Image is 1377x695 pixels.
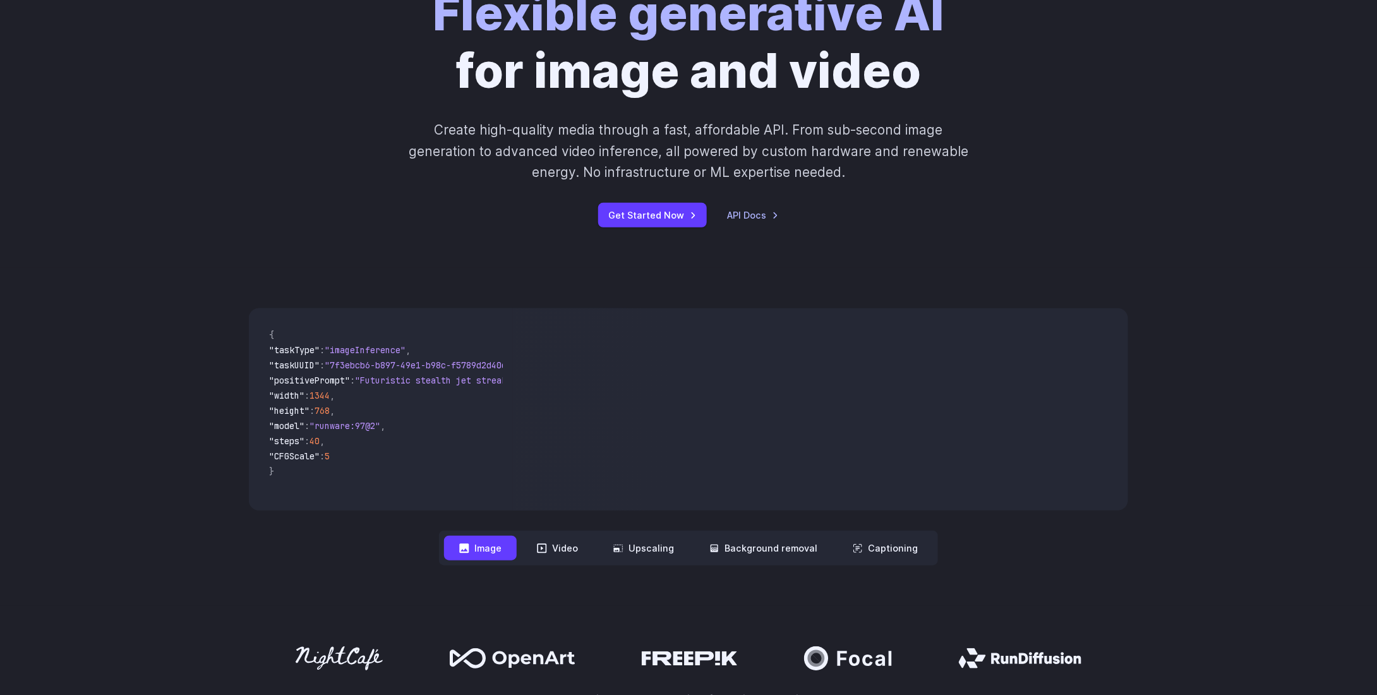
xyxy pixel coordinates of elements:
[355,375,815,386] span: "Futuristic stealth jet streaking through a neon-lit cityscape with glowing purple exhaust"
[315,405,330,416] span: 768
[350,375,355,386] span: :
[269,329,274,341] span: {
[320,360,325,371] span: :
[325,344,406,356] span: "imageInference"
[310,435,320,447] span: 40
[269,390,304,401] span: "width"
[325,360,517,371] span: "7f3ebcb6-b897-49e1-b98c-f5789d2d40d7"
[407,119,970,183] p: Create high-quality media through a fast, affordable API. From sub-second image generation to adv...
[310,405,315,416] span: :
[522,536,593,560] button: Video
[320,435,325,447] span: ,
[304,390,310,401] span: :
[269,435,304,447] span: "steps"
[444,536,517,560] button: Image
[330,405,335,416] span: ,
[320,344,325,356] span: :
[269,466,274,477] span: }
[269,405,310,416] span: "height"
[598,536,689,560] button: Upscaling
[598,203,707,227] a: Get Started Now
[406,344,411,356] span: ,
[325,450,330,462] span: 5
[269,360,320,371] span: "taskUUID"
[694,536,833,560] button: Background removal
[330,390,335,401] span: ,
[310,420,380,432] span: "runware:97@2"
[380,420,385,432] span: ,
[269,420,304,432] span: "model"
[269,450,320,462] span: "CFGScale"
[304,420,310,432] span: :
[727,208,779,222] a: API Docs
[320,450,325,462] span: :
[269,375,350,386] span: "positivePrompt"
[304,435,310,447] span: :
[269,344,320,356] span: "taskType"
[310,390,330,401] span: 1344
[838,536,933,560] button: Captioning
